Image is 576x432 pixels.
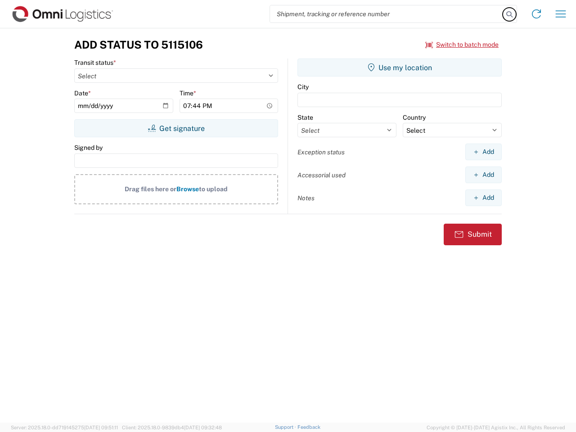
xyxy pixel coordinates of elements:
[184,425,222,430] span: [DATE] 09:32:48
[74,58,116,67] label: Transit status
[297,113,313,121] label: State
[425,37,499,52] button: Switch to batch mode
[427,423,565,432] span: Copyright © [DATE]-[DATE] Agistix Inc., All Rights Reserved
[465,189,502,206] button: Add
[74,119,278,137] button: Get signature
[275,424,297,430] a: Support
[11,425,118,430] span: Server: 2025.18.0-dd719145275
[297,148,345,156] label: Exception status
[465,144,502,160] button: Add
[74,38,203,51] h3: Add Status to 5115106
[297,58,502,76] button: Use my location
[465,166,502,183] button: Add
[176,185,199,193] span: Browse
[297,194,315,202] label: Notes
[297,83,309,91] label: City
[199,185,228,193] span: to upload
[297,424,320,430] a: Feedback
[74,144,103,152] label: Signed by
[444,224,502,245] button: Submit
[297,171,346,179] label: Accessorial used
[84,425,118,430] span: [DATE] 09:51:11
[403,113,426,121] label: Country
[180,89,196,97] label: Time
[122,425,222,430] span: Client: 2025.18.0-9839db4
[125,185,176,193] span: Drag files here or
[270,5,503,22] input: Shipment, tracking or reference number
[74,89,91,97] label: Date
